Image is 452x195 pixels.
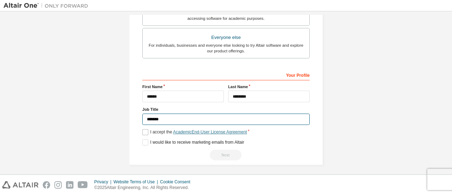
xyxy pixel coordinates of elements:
[43,181,50,189] img: facebook.svg
[54,181,62,189] img: instagram.svg
[160,179,194,185] div: Cookie Consent
[113,179,160,185] div: Website Terms of Use
[228,84,310,90] label: Last Name
[147,10,305,21] div: For faculty & administrators of academic institutions administering students and accessing softwa...
[142,139,244,145] label: I would like to receive marketing emails from Altair
[142,69,310,80] div: Your Profile
[147,42,305,54] div: For individuals, businesses and everyone else looking to try Altair software and explore our prod...
[2,181,38,189] img: altair_logo.svg
[94,185,195,191] p: © 2025 Altair Engineering, Inc. All Rights Reserved.
[147,33,305,42] div: Everyone else
[4,2,92,9] img: Altair One
[142,84,224,90] label: First Name
[94,179,113,185] div: Privacy
[142,107,310,112] label: Job Title
[142,129,247,135] label: I accept the
[142,150,310,160] div: Read and acccept EULA to continue
[173,130,247,134] a: Academic End-User License Agreement
[78,181,88,189] img: youtube.svg
[66,181,73,189] img: linkedin.svg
